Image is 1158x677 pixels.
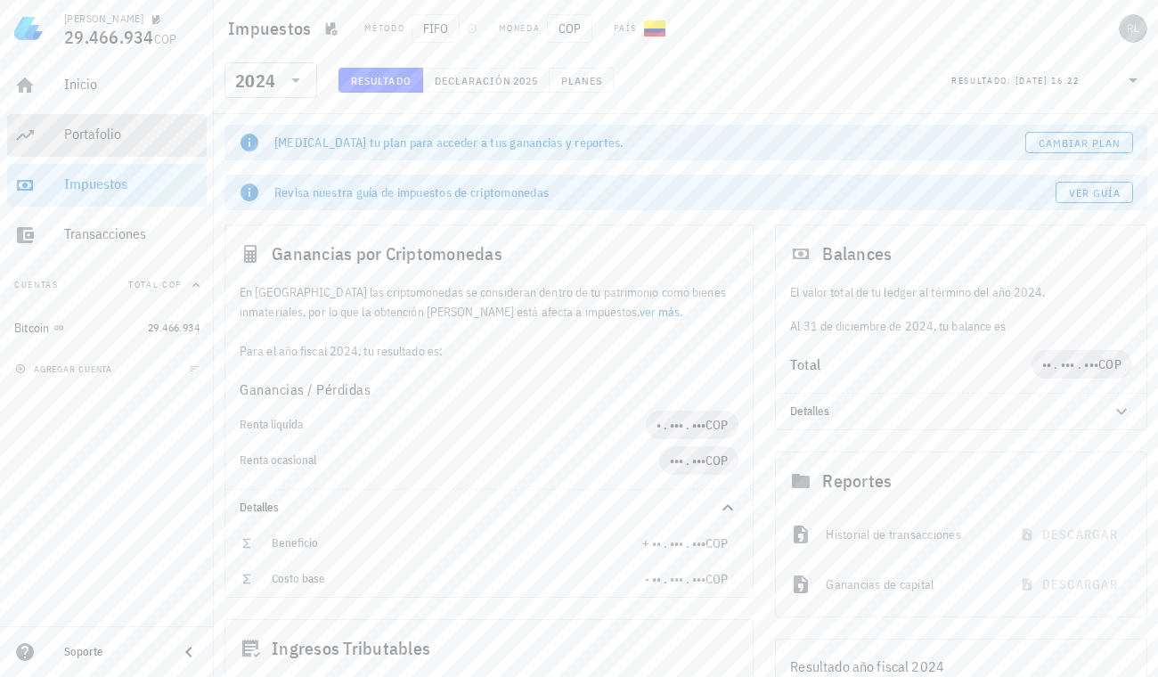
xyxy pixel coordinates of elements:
[364,21,404,36] div: Método
[338,68,423,93] button: Resultado
[1038,136,1121,150] span: Cambiar plan
[225,620,753,677] div: Ingresos Tributables
[272,571,325,586] span: Costo base
[7,64,207,107] a: Inicio
[645,571,705,587] span: - •• . ••• . •••
[790,282,1132,302] p: El valor total de tu ledger al término del año 2024.
[64,12,143,26] div: [PERSON_NAME]
[235,72,275,90] div: 2024
[1068,186,1121,200] span: Ver guía
[14,14,43,43] img: LedgiFi
[240,379,371,400] span: Ganancias / Pérdidas
[225,282,753,361] div: En [GEOGRAPHIC_DATA] las criptomonedas se consideran dentro de tu patrimonio como bienes inmateri...
[705,417,728,433] span: COP
[64,76,200,93] div: Inicio
[640,304,681,320] a: ver más
[224,62,317,98] div: 2024
[240,501,696,515] div: Detalles
[776,453,1146,510] div: Reportes
[7,214,207,257] a: Transacciones
[512,74,538,87] span: 2025
[941,63,1154,97] div: Resultado:[DATE] 16:22
[1098,356,1121,372] span: COP
[826,565,994,604] div: Ganancias de capital
[350,74,412,87] span: Resultado
[423,68,550,93] button: Declaración 2025
[240,418,646,432] div: Renta liquida
[154,31,177,47] span: COP
[240,453,659,468] div: Renta ocasional
[225,225,753,282] div: Ganancias por Criptomonedas
[1119,14,1147,43] div: avatar
[790,357,1031,371] div: Total
[951,69,1015,92] div: Resultado:
[1015,72,1080,90] div: [DATE] 16:22
[64,645,164,659] div: Soporte
[560,74,603,87] span: Planes
[499,21,540,36] div: Moneda
[64,175,200,192] div: Impuestos
[14,321,50,336] div: Bitcoin
[7,264,207,306] button: CuentasTotal COP
[148,321,200,334] span: 29.466.934
[7,306,207,349] a: Bitcoin 29.466.934
[776,282,1146,336] div: Al 31 de diciembre de 2024, tu balance es
[272,535,318,551] span: Beneficio
[705,535,728,551] span: COP
[776,394,1146,429] div: Detalles
[776,225,1146,282] div: Balances
[225,490,753,526] div: Detalles
[550,68,615,93] button: Planes
[1056,182,1133,203] a: Ver guía
[412,14,460,43] span: FIFO
[670,453,705,469] span: ••• . •••
[64,25,154,49] span: 29.466.934
[705,571,728,587] span: COP
[7,164,207,207] a: Impuestos
[7,114,207,157] a: Portafolio
[642,535,705,551] span: + •• . ••• . •••
[128,279,182,290] span: Total COP
[547,14,592,43] span: COP
[434,74,512,87] span: Declaración
[1025,132,1133,153] a: Cambiar plan
[826,515,994,554] div: Historial de transacciones
[1042,356,1099,372] span: •• . ••• . •••
[790,404,1089,419] div: Detalles
[656,417,705,433] span: • . ••• . •••
[19,363,112,375] span: agregar cuenta
[274,184,1056,201] div: Revisa nuestra guía de impuestos de criptomonedas
[274,135,624,151] span: [MEDICAL_DATA] tu plan para acceder a tus ganancias y reportes.
[228,14,318,43] h1: Impuestos
[705,453,728,469] span: COP
[64,126,200,143] div: Portafolio
[11,360,120,378] button: agregar cuenta
[64,225,200,242] div: Transacciones
[614,21,637,36] div: País
[644,18,665,39] div: CO-icon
